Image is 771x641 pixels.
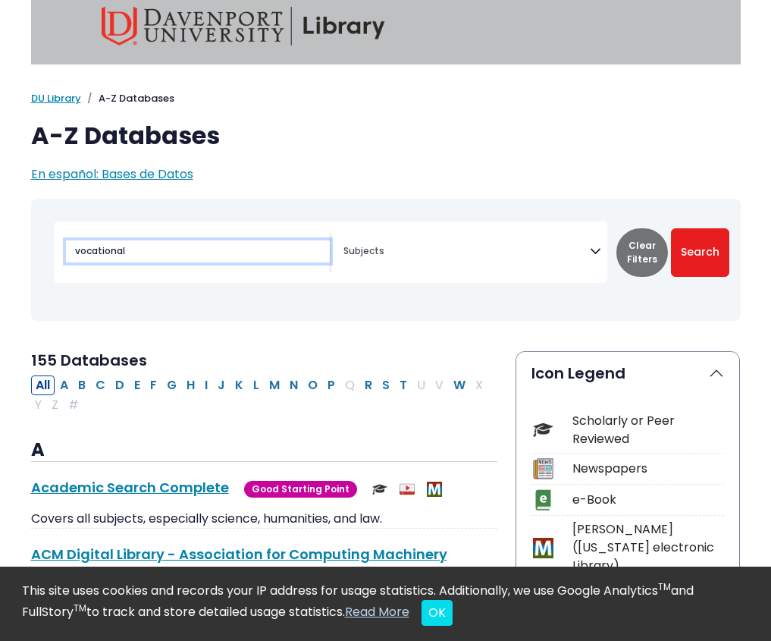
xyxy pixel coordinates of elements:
img: MeL (Michigan electronic Library) [427,482,442,497]
nav: Search filters [31,199,741,321]
sup: TM [658,580,671,593]
sup: TM [74,602,86,614]
button: Filter Results C [91,375,110,395]
img: Audio & Video [400,482,415,497]
button: Filter Results N [285,375,302,395]
button: Filter Results W [449,375,470,395]
button: Icon Legend [516,352,739,394]
span: 155 Databases [31,350,147,371]
button: Filter Results K [230,375,248,395]
span: Good Starting Point [244,481,357,498]
button: Filter Results S [378,375,394,395]
textarea: Search [343,247,590,259]
button: Filter Results T [395,375,412,395]
div: Newspapers [572,460,724,478]
button: Filter Results A [55,375,73,395]
div: [PERSON_NAME] ([US_STATE] electronic Library) [572,520,724,575]
button: Filter Results I [200,375,212,395]
input: Search database by title or keyword [66,240,330,262]
button: Filter Results F [146,375,161,395]
a: ACM Digital Library - Association for Computing Machinery [31,545,447,564]
div: e-Book [572,491,724,509]
img: Scholarly or Peer Reviewed [372,482,387,497]
img: Icon e-Book [533,489,553,510]
p: Covers all subjects, especially science, humanities, and law. [31,510,498,528]
div: This site uses cookies and records your IP address for usage statistics. Additionally, we use Goo... [22,582,750,626]
div: Alpha-list to filter by first letter of database name [31,376,489,413]
a: Academic Search Complete [31,478,229,497]
a: DU Library [31,91,81,105]
div: Scholarly or Peer Reviewed [572,412,724,448]
nav: breadcrumb [31,91,741,106]
button: Filter Results R [360,375,377,395]
button: Clear Filters [616,228,668,277]
button: Filter Results J [213,375,230,395]
button: Filter Results G [162,375,181,395]
button: All [31,375,55,395]
h1: A-Z Databases [31,121,741,150]
button: Filter Results B [74,375,90,395]
button: Filter Results M [265,375,284,395]
li: A-Z Databases [81,91,174,106]
button: Filter Results E [130,375,145,395]
img: Icon Scholarly or Peer Reviewed [533,419,553,440]
a: En español: Bases de Datos [31,165,193,183]
button: Filter Results H [182,375,199,395]
img: Icon MeL (Michigan electronic Library) [533,538,553,558]
button: Filter Results L [249,375,264,395]
h3: A [31,439,498,462]
button: Submit for Search Results [671,228,729,277]
img: Icon Newspapers [533,458,553,479]
img: Davenport University Library [102,7,385,46]
button: Close [422,600,453,626]
button: Filter Results O [303,375,322,395]
button: Filter Results D [111,375,129,395]
a: Read More [345,603,409,621]
button: Filter Results P [323,375,340,395]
